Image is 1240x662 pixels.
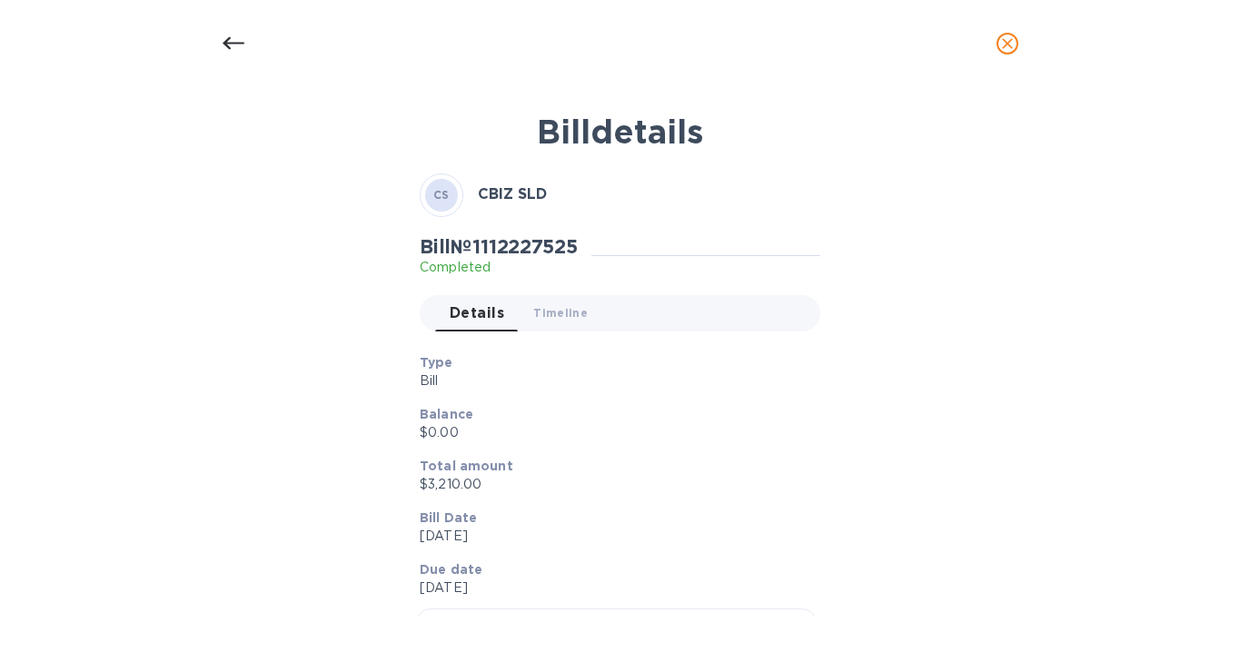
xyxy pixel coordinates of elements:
p: Bill [420,371,806,390]
b: Bill Date [420,510,477,525]
p: $3,210.00 [420,475,806,494]
p: [DATE] [420,527,806,546]
b: Due date [420,562,482,577]
span: Details [450,301,504,326]
b: CS [433,188,450,202]
b: CBIZ SLD [478,185,547,203]
h2: Bill № 1112227525 [420,235,577,258]
b: Type [420,355,453,370]
b: Bill details [537,112,703,152]
button: close [986,22,1029,65]
p: [DATE] [420,578,806,598]
span: Timeline [533,303,588,322]
b: Total amount [420,459,513,473]
p: Completed [420,258,577,277]
p: $0.00 [420,423,806,442]
b: Balance [420,407,473,421]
